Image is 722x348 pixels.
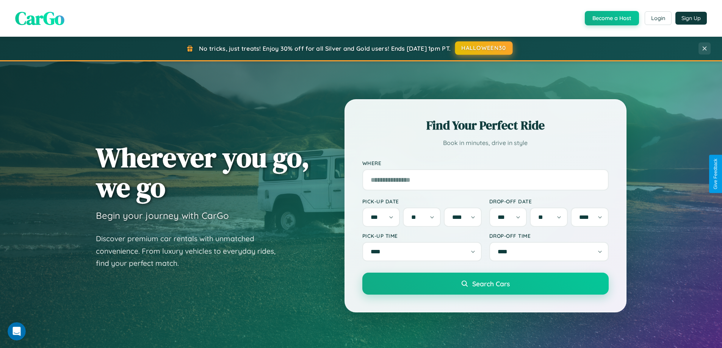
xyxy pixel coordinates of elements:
[675,12,707,25] button: Sign Up
[455,41,513,55] button: HALLOWEEN30
[96,210,229,221] h3: Begin your journey with CarGo
[362,160,609,166] label: Where
[96,142,310,202] h1: Wherever you go, we go
[15,6,64,31] span: CarGo
[362,198,482,204] label: Pick-up Date
[713,159,718,189] div: Give Feedback
[472,279,510,288] span: Search Cars
[489,233,609,239] label: Drop-off Time
[362,233,482,239] label: Pick-up Time
[362,137,609,148] p: Book in minutes, drive in style
[8,322,26,340] iframe: Intercom live chat
[585,11,639,25] button: Become a Host
[362,273,609,295] button: Search Cars
[362,117,609,134] h2: Find Your Perfect Ride
[489,198,609,204] label: Drop-off Date
[199,45,451,52] span: No tricks, just treats! Enjoy 30% off for all Silver and Gold users! Ends [DATE] 1pm PT.
[96,233,285,270] p: Discover premium car rentals with unmatched convenience. From luxury vehicles to everyday rides, ...
[645,11,672,25] button: Login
